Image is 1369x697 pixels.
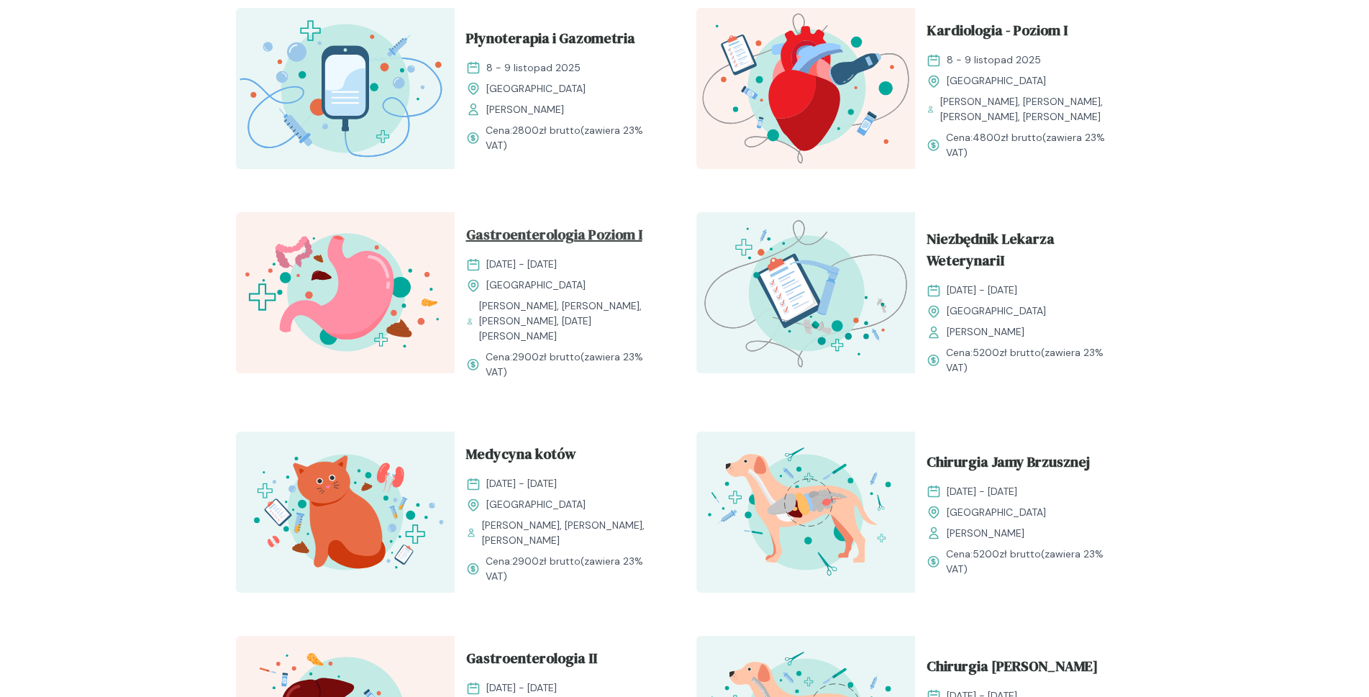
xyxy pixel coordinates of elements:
[486,350,662,380] span: Cena: (zawiera 23% VAT)
[486,554,662,584] span: Cena: (zawiera 23% VAT)
[486,278,586,293] span: [GEOGRAPHIC_DATA]
[486,123,662,153] span: Cena: (zawiera 23% VAT)
[486,81,586,96] span: [GEOGRAPHIC_DATA]
[947,484,1017,499] span: [DATE] - [DATE]
[466,647,597,675] span: Gastroenterologia II
[236,212,455,373] img: Zpbdlx5LeNNTxNvT_GastroI_T.svg
[696,432,915,593] img: aHfRokMqNJQqH-fc_ChiruJB_T.svg
[927,655,1122,683] a: Chirurgia [PERSON_NAME]
[947,324,1024,340] span: [PERSON_NAME]
[927,228,1122,277] a: Niezbędnik Lekarza WeterynariI
[466,27,662,55] a: Płynoterapia i Gazometria
[947,53,1041,68] span: 8 - 9 listopad 2025
[466,224,642,251] span: Gastroenterologia Poziom I
[486,680,557,696] span: [DATE] - [DATE]
[466,27,635,55] span: Płynoterapia i Gazometria
[927,19,1068,47] span: Kardiologia - Poziom I
[947,526,1024,541] span: [PERSON_NAME]
[486,60,581,76] span: 8 - 9 listopad 2025
[486,497,586,512] span: [GEOGRAPHIC_DATA]
[236,432,455,593] img: aHfQZEMqNJQqH-e8_MedKot_T.svg
[466,224,662,251] a: Gastroenterologia Poziom I
[927,655,1098,683] span: Chirurgia [PERSON_NAME]
[927,19,1122,47] a: Kardiologia - Poziom I
[512,124,581,137] span: 2800 zł brutto
[486,102,564,117] span: [PERSON_NAME]
[946,345,1122,375] span: Cena: (zawiera 23% VAT)
[512,350,581,363] span: 2900 zł brutto
[946,130,1122,160] span: Cena: (zawiera 23% VAT)
[466,443,576,470] span: Medycyna kotów
[927,451,1090,478] span: Chirurgia Jamy Brzusznej
[973,547,1041,560] span: 5200 zł brutto
[973,346,1041,359] span: 5200 zł brutto
[927,451,1122,478] a: Chirurgia Jamy Brzusznej
[486,476,557,491] span: [DATE] - [DATE]
[236,8,455,169] img: Zpay8B5LeNNTxNg0_P%C5%82ynoterapia_T.svg
[466,443,662,470] a: Medycyna kotów
[512,555,581,568] span: 2900 zł brutto
[947,304,1046,319] span: [GEOGRAPHIC_DATA]
[486,257,557,272] span: [DATE] - [DATE]
[479,299,662,344] span: [PERSON_NAME], [PERSON_NAME], [PERSON_NAME], [DATE][PERSON_NAME]
[947,73,1046,88] span: [GEOGRAPHIC_DATA]
[947,283,1017,298] span: [DATE] - [DATE]
[466,647,662,675] a: Gastroenterologia II
[973,131,1042,144] span: 4800 zł brutto
[482,518,661,548] span: [PERSON_NAME], [PERSON_NAME], [PERSON_NAME]
[696,212,915,373] img: aHe4VUMqNJQqH-M0_ProcMH_T.svg
[940,94,1122,124] span: [PERSON_NAME], [PERSON_NAME], [PERSON_NAME], [PERSON_NAME]
[947,505,1046,520] span: [GEOGRAPHIC_DATA]
[946,547,1122,577] span: Cena: (zawiera 23% VAT)
[696,8,915,169] img: ZpbGfh5LeNNTxNm4_KardioI_T.svg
